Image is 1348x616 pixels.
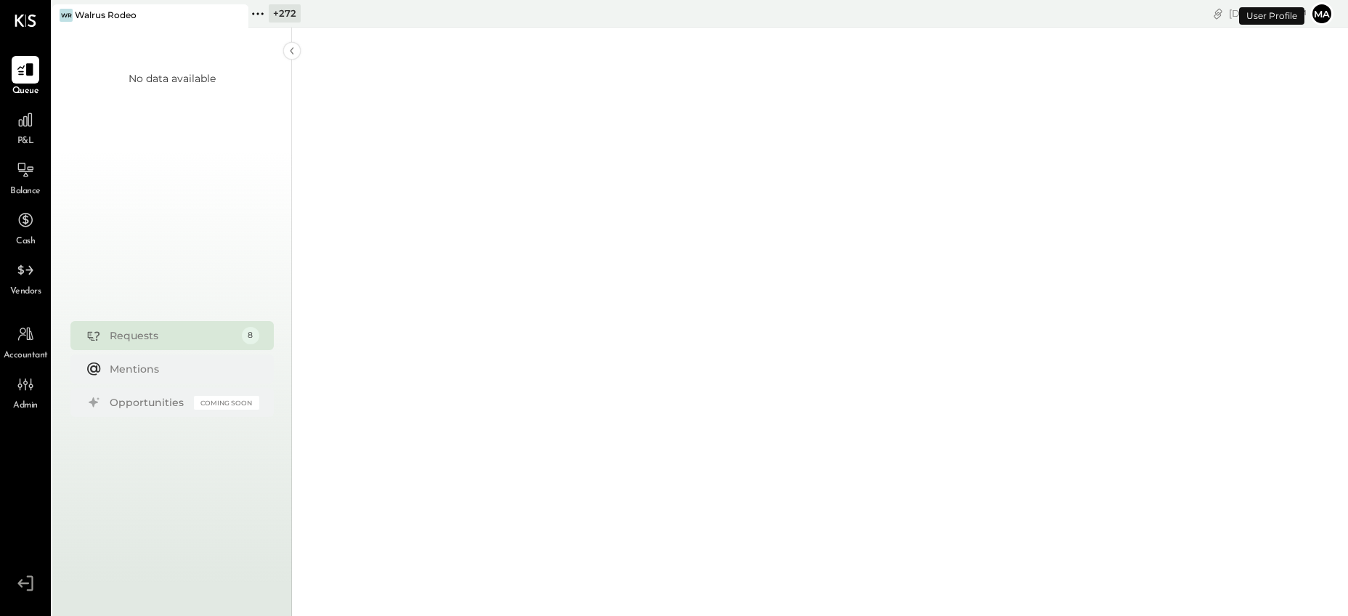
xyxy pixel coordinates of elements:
[1,206,50,248] a: Cash
[1310,2,1333,25] button: Ma
[1,106,50,148] a: P&L
[1211,6,1225,21] div: copy link
[110,328,235,343] div: Requests
[110,362,252,376] div: Mentions
[16,235,35,248] span: Cash
[12,85,39,98] span: Queue
[269,4,301,23] div: + 272
[60,9,73,22] div: WR
[13,400,38,413] span: Admin
[1,256,50,299] a: Vendors
[75,9,137,21] div: Walrus Rodeo
[1,156,50,198] a: Balance
[1,370,50,413] a: Admin
[1229,7,1307,20] div: [DATE]
[194,396,259,410] div: Coming Soon
[1239,7,1304,25] div: User Profile
[129,71,216,86] div: No data available
[1,320,50,362] a: Accountant
[10,285,41,299] span: Vendors
[1,56,50,98] a: Queue
[110,395,187,410] div: Opportunities
[10,185,41,198] span: Balance
[242,327,259,344] div: 8
[17,135,34,148] span: P&L
[4,349,48,362] span: Accountant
